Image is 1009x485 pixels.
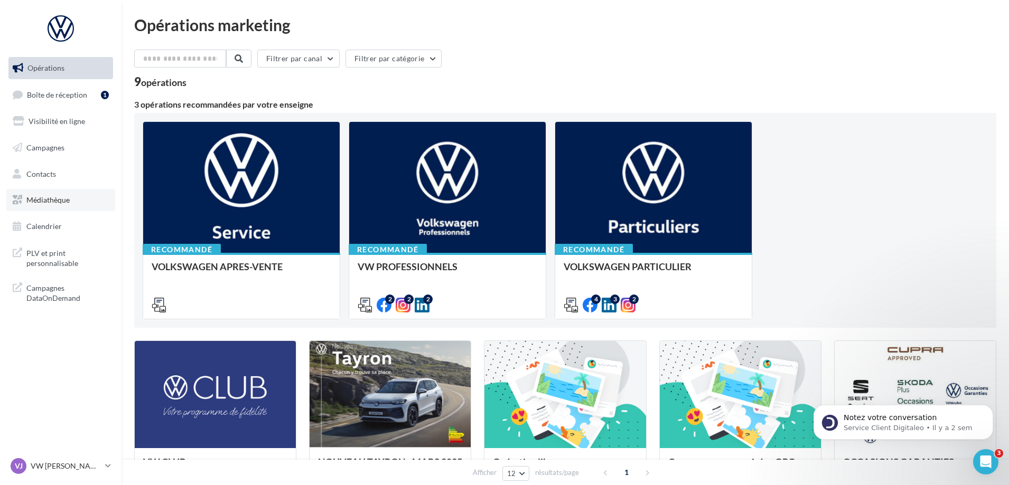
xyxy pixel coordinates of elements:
span: 12 [507,469,516,478]
a: Boîte de réception1 [6,83,115,106]
span: VW PROFESSIONNELS [358,261,457,272]
span: 3 [995,449,1003,458]
span: PLV et print personnalisable [26,246,109,269]
button: Filtrer par catégorie [345,50,442,68]
p: VW [PERSON_NAME] [GEOGRAPHIC_DATA] [31,461,101,471]
div: Recommandé [555,244,633,255]
div: 1 [101,91,109,99]
a: VJ VW [PERSON_NAME] [GEOGRAPHIC_DATA] [8,456,113,476]
span: Visibilité en ligne [29,117,85,126]
a: Contacts [6,163,115,185]
div: 9 [134,76,186,88]
span: VW CLUB [143,456,186,468]
span: Médiathèque [26,195,70,204]
a: Opérations [6,57,115,79]
span: Campagnes [26,143,64,152]
span: résultats/page [535,468,579,478]
span: Afficher [473,468,497,478]
span: VJ [15,461,23,471]
div: 2 [385,294,395,304]
a: Campagnes DataOnDemand [6,277,115,308]
a: Visibilité en ligne [6,110,115,132]
div: 3 opérations recommandées par votre enseigne [134,100,996,109]
div: 2 [423,294,433,304]
span: Campagnes sponsorisées OPO [668,456,796,468]
span: Campagnes DataOnDemand [26,281,109,303]
div: Recommandé [143,244,221,255]
button: Filtrer par canal [257,50,340,68]
div: Recommandé [349,244,427,255]
a: Campagnes [6,137,115,159]
button: 12 [502,466,529,481]
div: 4 [591,294,601,304]
span: VOLKSWAGEN APRES-VENTE [152,261,283,272]
a: Calendrier [6,215,115,237]
span: Contacts [26,169,56,178]
div: 2 [629,294,639,304]
span: Opération libre [493,456,557,468]
iframe: Intercom notifications message [798,383,1009,457]
div: Opérations marketing [134,17,996,33]
a: PLV et print personnalisable [6,242,115,273]
div: 2 [404,294,414,304]
iframe: Intercom live chat [973,449,998,474]
a: Médiathèque [6,189,115,211]
div: 3 [610,294,620,304]
span: 1 [618,464,635,481]
span: Boîte de réception [27,90,87,99]
div: opérations [141,78,186,87]
span: VOLKSWAGEN PARTICULIER [564,261,692,272]
span: Calendrier [26,222,62,231]
span: Opérations [27,63,64,72]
